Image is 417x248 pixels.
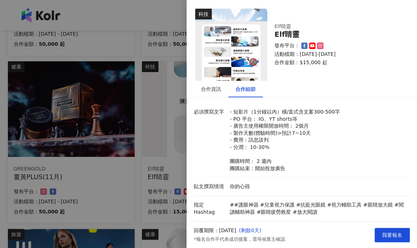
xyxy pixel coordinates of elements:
[230,183,406,190] p: 你的心得
[274,30,401,39] div: Elf睛靈
[194,183,226,190] p: 貼文撰寫情境
[230,108,406,172] p: - 短影片（1分鐘以內）橫/直式含文案300-500字 - PO 平台： IG、YT shorts等 - 廣告主使用權限開放時間： 2個月 - 製作天數(體驗時間)>預計7~10天 - 費用：訊...
[194,227,236,234] p: 回覆期限：[DATE]
[195,9,212,19] div: 科技
[274,59,401,66] p: 合作金額： $15,000 起
[274,42,300,49] p: 發布平台：
[194,201,226,216] p: 指定 Hashtag
[239,227,285,234] p: ( 剩餘0天 )
[194,236,285,243] p: *報名合作不代表成功接案，需等候業主確認
[274,23,401,30] div: Elf睛靈
[230,201,406,216] p: ##護眼神器 #兒童視力保護 #抗藍光眼鏡 #視力輔助工具 #眼睛放大鏡 #閱讀輔助神器 #眼睛疲勞救星 #放大閱讀
[201,85,221,93] div: 合作資訊
[382,232,402,238] span: 我要報名
[194,108,226,116] p: 必須撰寫文字
[375,228,410,242] button: 我要報名
[236,85,256,93] div: 合作細節
[274,51,401,58] p: 活動檔期：[DATE]-[DATE]
[195,9,267,81] img: Elf睛靈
